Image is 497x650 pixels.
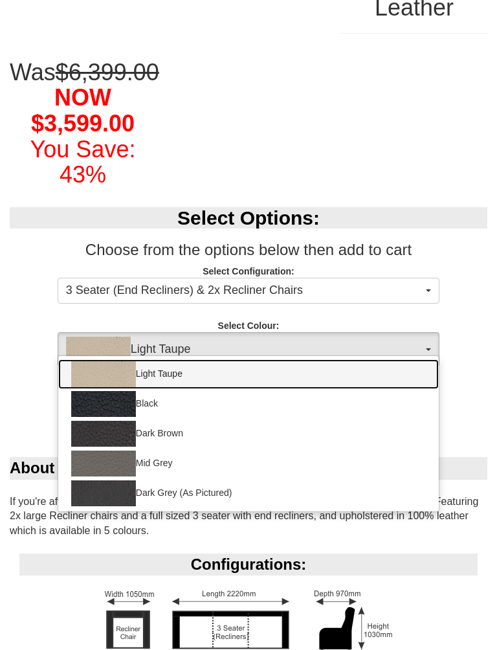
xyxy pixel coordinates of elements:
a: Dark Grey (As Pictured) [58,478,439,508]
a: Black [58,389,439,419]
img: Black [71,391,136,417]
a: Light Taupe [58,359,439,389]
img: Dark Grey (As Pictured) [71,480,136,506]
a: Dark Brown [58,419,439,449]
img: Dark Brown [71,421,136,447]
img: Mid Grey [71,451,136,476]
a: Mid Grey [58,449,439,478]
img: Light Taupe [71,361,136,387]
